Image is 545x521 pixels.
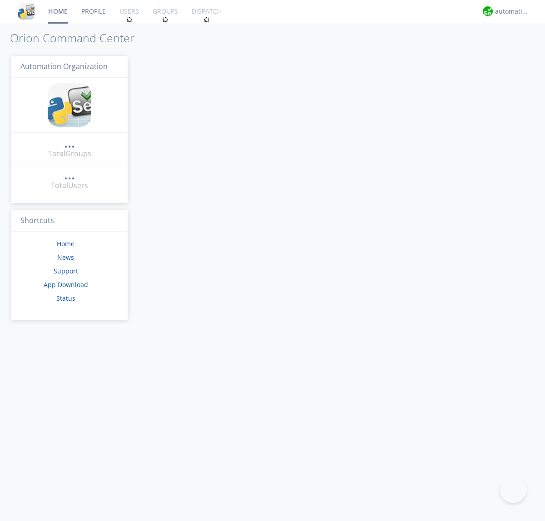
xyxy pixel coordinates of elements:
[56,294,75,303] a: Status
[64,138,75,149] a: ...
[20,61,108,71] span: Automation Organization
[44,280,88,289] a: App Download
[57,253,74,262] a: News
[64,170,75,180] a: ...
[48,149,91,159] div: Total Groups
[126,16,133,23] img: spin.svg
[57,239,74,248] a: Home
[51,180,88,191] div: Total Users
[483,6,493,16] img: d2d01cd9b4174d08988066c6d424eccd
[11,210,128,232] h3: Shortcuts
[203,16,210,23] img: spin.svg
[64,138,75,147] div: ...
[500,476,527,503] iframe: Toggle Customer Support
[48,83,91,127] img: cddb5a64eb264b2086981ab96f4c1ba7
[18,3,35,20] img: cddb5a64eb264b2086981ab96f4c1ba7
[495,7,529,16] div: automation+atlas
[64,170,75,179] div: ...
[54,267,78,275] a: Support
[162,16,168,23] img: spin.svg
